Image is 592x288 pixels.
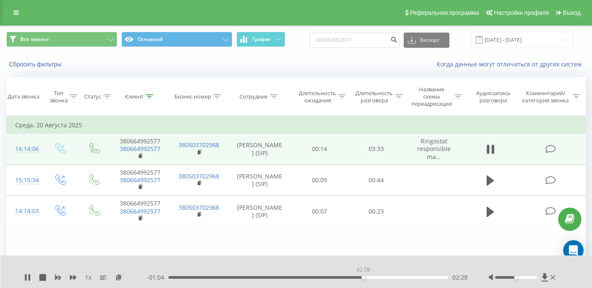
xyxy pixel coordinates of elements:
[237,32,285,47] button: График
[411,86,452,107] div: Название схемы переадресации
[15,203,34,219] div: 14:14:03
[437,60,586,68] a: Когда данные могут отличаться от других систем
[120,207,160,215] a: 380664992577
[8,93,39,100] div: Дата звонка
[15,172,34,189] div: 15:15:34
[410,9,479,16] span: Реферальная программа
[179,141,219,149] a: 380503702968
[515,276,518,279] div: Accessibility label
[355,90,393,104] div: Длительность разговора
[452,273,468,282] span: 02:28
[147,273,168,282] span: - 01:04
[50,90,68,104] div: Тип звонка
[110,196,169,227] td: 380664992577
[417,137,451,160] span: Ringostat responsible ma...
[179,203,219,211] a: 380503702968
[110,134,169,165] td: 380664992577
[355,264,372,276] div: 02:28
[120,145,160,153] a: 380664992577
[228,165,292,196] td: [PERSON_NAME] (SIP)
[348,196,405,227] td: 00:23
[120,176,160,184] a: 380664992577
[228,134,292,165] td: [PERSON_NAME] (SIP)
[179,172,219,180] a: 380503702968
[125,93,143,100] div: Клиент
[404,33,449,48] button: Экспорт
[240,93,268,100] div: Сотрудник
[348,165,405,196] td: 00:44
[494,9,549,16] span: Настройки профиля
[84,93,101,100] div: Статус
[521,90,570,104] div: Комментарий/категория звонка
[174,93,211,100] div: Бизнес номер
[85,273,91,282] span: 1 x
[6,32,117,47] button: Все звонки
[20,36,49,43] span: Все звонки
[471,90,515,104] div: Аудиозапись разговора
[6,60,66,68] button: Сбросить фильтры
[7,117,586,134] td: Среда, 20 Августа 2025
[292,165,348,196] td: 00:09
[121,32,232,47] button: Основной
[563,240,584,261] div: Open Intercom Messenger
[299,90,336,104] div: Длительность ожидания
[292,196,348,227] td: 00:07
[348,134,405,165] td: 03:33
[362,276,365,279] div: Accessibility label
[292,134,348,165] td: 00:14
[252,36,271,42] span: График
[310,33,399,48] input: Поиск по номеру
[110,165,169,196] td: 380664992577
[228,196,292,227] td: [PERSON_NAME] (SIP)
[563,9,581,16] span: Выход
[15,141,34,157] div: 16:14:06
